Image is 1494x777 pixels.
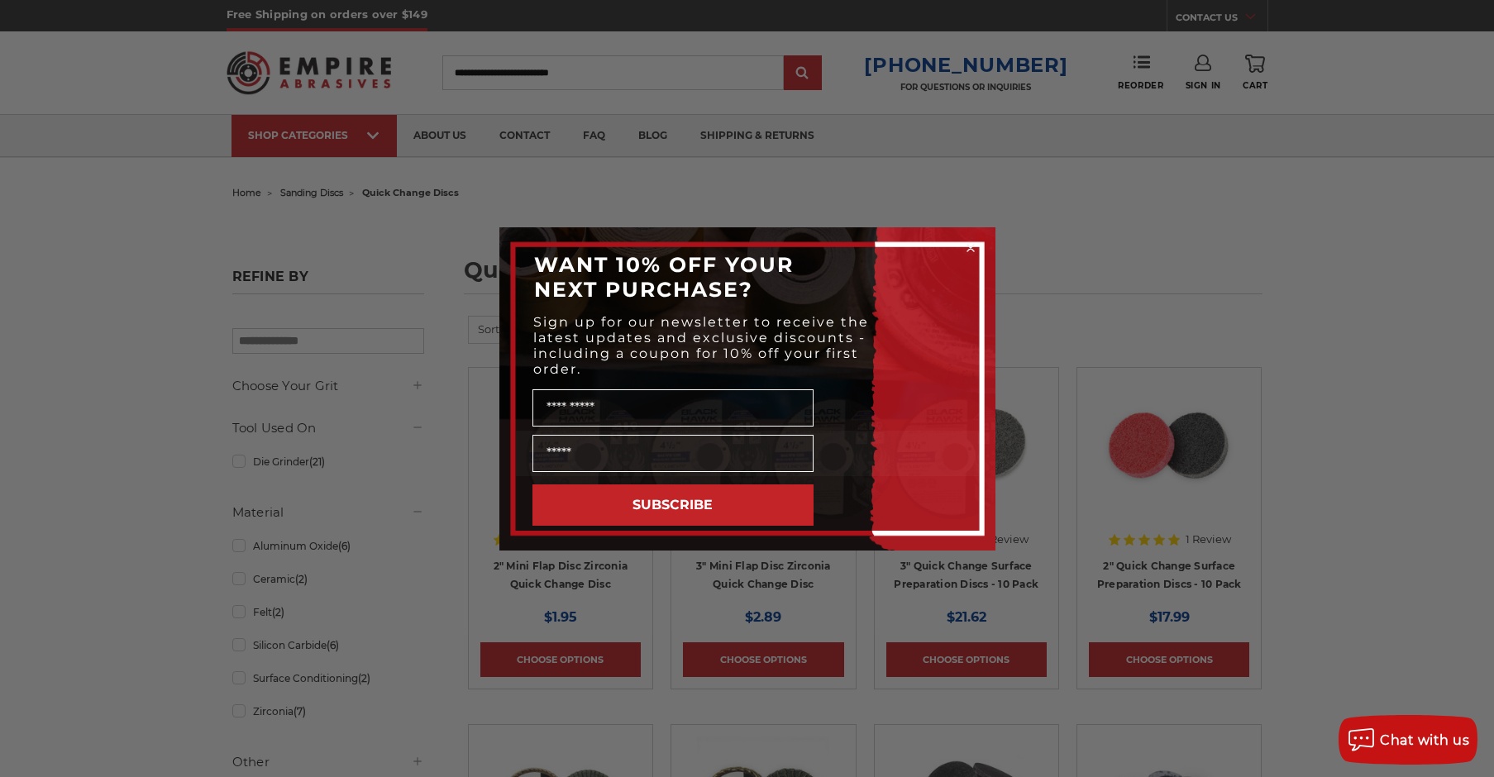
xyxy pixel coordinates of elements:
[534,252,794,302] span: WANT 10% OFF YOUR NEXT PURCHASE?
[962,240,979,256] button: Close dialog
[532,435,814,472] input: Email
[1339,715,1477,765] button: Chat with us
[532,484,814,526] button: SUBSCRIBE
[1380,732,1469,748] span: Chat with us
[533,314,869,377] span: Sign up for our newsletter to receive the latest updates and exclusive discounts - including a co...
